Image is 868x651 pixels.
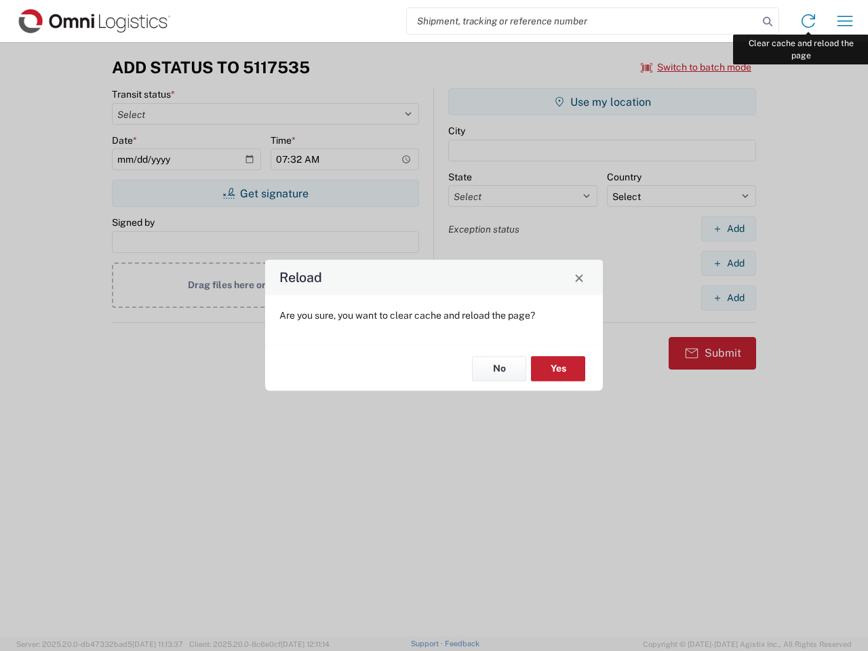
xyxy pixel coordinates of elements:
button: Yes [531,356,585,381]
button: No [472,356,526,381]
h4: Reload [279,268,322,288]
p: Are you sure, you want to clear cache and reload the page? [279,309,589,321]
input: Shipment, tracking or reference number [407,8,758,34]
button: Close [570,268,589,287]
